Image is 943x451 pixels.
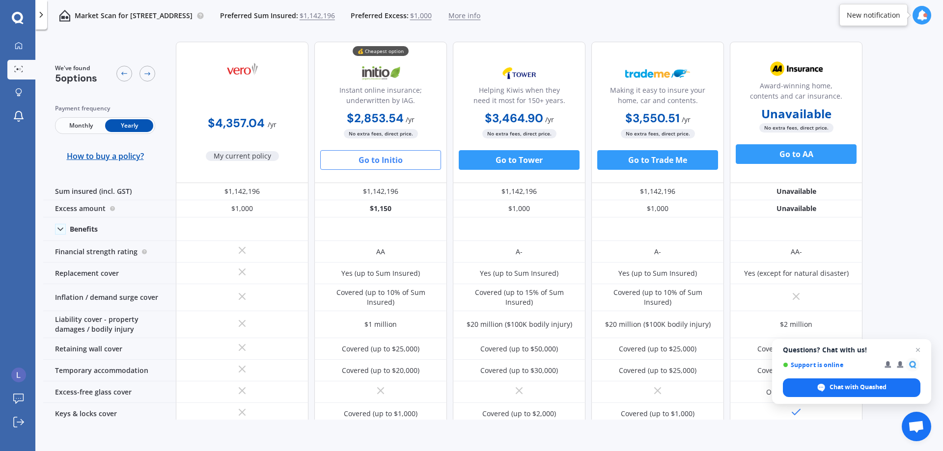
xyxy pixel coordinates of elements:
[314,200,447,217] div: $1,150
[480,366,558,375] div: Covered (up to $30,000)
[353,46,409,56] div: 💰 Cheapest option
[625,61,690,85] img: Trademe.webp
[176,183,308,200] div: $1,142,196
[55,64,97,73] span: We've found
[376,247,385,257] div: AA
[342,344,419,354] div: Covered (up to $25,000)
[682,115,691,124] span: / yr
[730,183,862,200] div: Unavailable
[410,11,432,21] span: $1,000
[467,319,572,329] div: $20 million ($100K bodily injury)
[480,344,558,354] div: Covered (up to $50,000)
[453,200,585,217] div: $1,000
[480,268,558,278] div: Yes (up to Sum Insured)
[621,129,695,138] span: No extra fees, direct price.
[654,247,661,257] div: A-
[738,80,854,105] div: Award-winning home, contents and car insurance.
[43,241,176,263] div: Financial strength rating
[625,110,680,126] b: $3,550.51
[322,288,440,307] div: Covered (up to 10% of Sum Insured)
[323,85,439,109] div: Instant online insurance; underwritten by IAG.
[545,115,554,124] span: / yr
[736,144,857,164] button: Go to AA
[761,109,832,119] b: Unavailable
[43,183,176,200] div: Sum insured (incl. GST)
[344,129,418,138] span: No extra fees, direct price.
[759,123,833,133] span: No extra fees, direct price.
[11,368,26,382] img: ACg8ocKnQibuN5u1fXdl1IVweCD7tpR-1JKQjbqdk7hlFeEjKIA7zQ=s96-c
[461,85,577,109] div: Helping Kiwis when they need it most for 150+ years.
[43,200,176,217] div: Excess amount
[320,150,441,170] button: Go to Initio
[516,247,523,257] div: A-
[448,11,480,21] span: More info
[70,225,98,234] div: Benefits
[830,383,887,392] span: Chat with Quashed
[43,403,176,424] div: Keys & locks cover
[206,151,279,161] span: My current policy
[43,284,176,311] div: Inflation / demand surge cover
[618,268,697,278] div: Yes (up to Sum Insured)
[744,268,849,278] div: Yes (except for natural disaster)
[757,366,835,375] div: Covered (up to $20,000)
[597,150,718,170] button: Go to Trade Me
[351,11,409,21] span: Preferred Excess:
[791,247,802,257] div: AA-
[487,61,552,85] img: Tower.webp
[406,115,415,124] span: / yr
[67,151,144,161] span: How to buy a policy?
[314,183,447,200] div: $1,142,196
[783,361,878,369] span: Support is online
[105,119,153,132] span: Yearly
[764,56,829,81] img: AA.webp
[342,366,419,375] div: Covered (up to $20,000)
[482,129,556,138] span: No extra fees, direct price.
[348,61,413,85] img: Initio.webp
[268,120,277,129] span: / yr
[75,11,193,21] p: Market Scan for [STREET_ADDRESS]
[43,263,176,284] div: Replacement cover
[619,344,696,354] div: Covered (up to $25,000)
[600,85,716,109] div: Making it easy to insure your home, car and contents.
[757,344,835,354] div: Covered (up to $50,000)
[619,366,696,375] div: Covered (up to $25,000)
[364,319,397,329] div: $1 million
[485,110,543,126] b: $3,464.90
[783,378,920,397] div: Chat with Quashed
[300,11,335,21] span: $1,142,196
[730,200,862,217] div: Unavailable
[780,319,812,329] div: $2 million
[210,57,275,81] img: Vero.png
[43,311,176,338] div: Liability cover - property damages / bodily injury
[176,200,308,217] div: $1,000
[605,319,711,329] div: $20 million ($100K bodily injury)
[59,10,71,22] img: home-and-contents.b802091223b8502ef2dd.svg
[43,381,176,403] div: Excess-free glass cover
[43,338,176,360] div: Retaining wall cover
[766,387,827,397] div: Option <$6/month
[347,110,404,126] b: $2,853.54
[912,344,924,356] span: Close chat
[57,119,105,132] span: Monthly
[55,72,97,84] span: 5 options
[599,288,717,307] div: Covered (up to 10% of Sum Insured)
[460,288,578,307] div: Covered (up to 15% of Sum Insured)
[220,11,298,21] span: Preferred Sum Insured:
[783,346,920,354] span: Questions? Chat with us!
[344,409,417,419] div: Covered (up to $1,000)
[208,115,265,131] b: $4,357.04
[482,409,556,419] div: Covered (up to $2,000)
[591,183,724,200] div: $1,142,196
[453,183,585,200] div: $1,142,196
[847,10,900,20] div: New notification
[591,200,724,217] div: $1,000
[55,104,155,113] div: Payment frequency
[459,150,580,170] button: Go to Tower
[621,409,694,419] div: Covered (up to $1,000)
[43,360,176,381] div: Temporary accommodation
[341,268,420,278] div: Yes (up to Sum Insured)
[902,412,931,441] div: Open chat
